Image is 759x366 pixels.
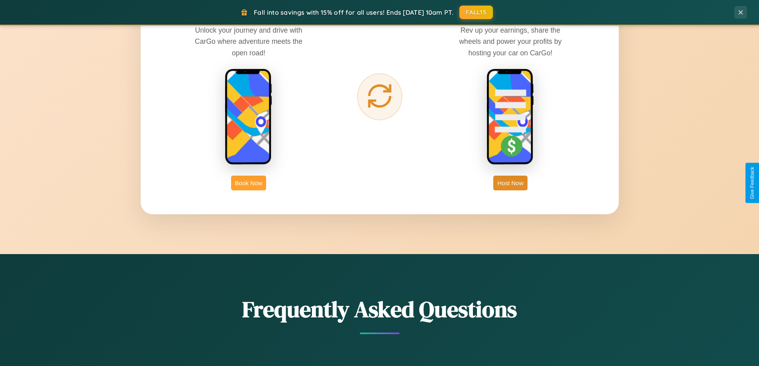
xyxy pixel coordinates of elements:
img: host phone [486,69,534,166]
button: Book Now [231,176,266,190]
p: Rev up your earnings, share the wheels and power your profits by hosting your car on CarGo! [451,25,570,58]
p: Unlock your journey and drive with CarGo where adventure meets the open road! [189,25,308,58]
img: rent phone [225,69,273,166]
span: Fall into savings with 15% off for all users! Ends [DATE] 10am PT. [254,8,453,16]
h2: Frequently Asked Questions [141,294,619,325]
div: Give Feedback [749,167,755,199]
button: Host Now [493,176,527,190]
button: FALL15 [459,6,493,19]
